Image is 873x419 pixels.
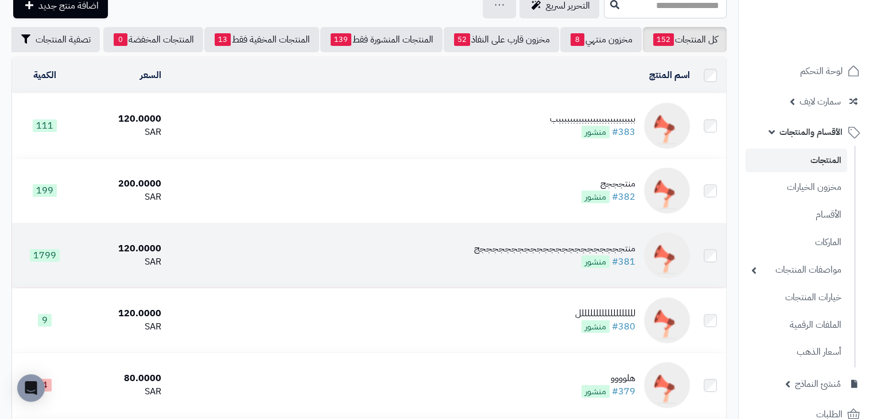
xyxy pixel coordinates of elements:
[746,258,847,282] a: مواصفات المنتجات
[581,372,635,385] div: هلوووو
[38,379,52,391] span: 4
[83,177,161,191] div: 200.0000
[643,27,727,52] a: كل المنتجات152
[644,232,690,278] img: منتجججججججججججججججججججججججج
[83,320,161,333] div: SAR
[83,385,161,398] div: SAR
[114,33,127,46] span: 0
[795,376,841,392] span: مُنشئ النماذج
[746,203,847,227] a: الأقسام
[581,320,610,333] span: منشور
[444,27,559,52] a: مخزون قارب على النفاذ52
[644,168,690,214] img: منتجججج
[140,68,161,82] a: السعر
[795,32,862,56] img: logo-2.png
[644,297,690,343] img: لللللللللللللللللللل
[649,68,690,82] a: اسم المنتج
[474,242,635,255] div: منتجججججججججججججججججججججججج
[746,175,847,200] a: مخزون الخيارات
[746,313,847,337] a: الملفات الرقمية
[800,63,843,79] span: لوحة التحكم
[9,27,100,52] button: تصفية المنتجات
[36,33,91,46] span: تصفية المنتجات
[103,27,203,52] a: المنتجات المخفضة0
[644,362,690,408] img: هلوووو
[33,184,57,197] span: 199
[83,242,161,255] div: 120.0000
[17,374,45,402] div: Open Intercom Messenger
[612,385,635,398] a: #379
[746,149,847,172] a: المنتجات
[581,191,610,203] span: منشور
[204,27,319,52] a: المنتجات المخفية فقط13
[83,112,161,126] div: 120.0000
[30,249,60,262] span: 1799
[331,33,351,46] span: 139
[746,57,866,85] a: لوحة التحكم
[612,190,635,204] a: #382
[83,126,161,139] div: SAR
[746,230,847,255] a: الماركات
[644,103,690,149] img: بببببببببببببببببببببببببببب
[800,94,841,110] span: سمارت لايف
[746,285,847,310] a: خيارات المنتجات
[38,314,52,327] span: 9
[83,372,161,385] div: 80.0000
[575,307,635,320] div: لللللللللللللللللللل
[33,119,57,132] span: 111
[746,340,847,364] a: أسعار الذهب
[33,68,56,82] a: الكمية
[320,27,443,52] a: المنتجات المنشورة فقط139
[550,112,635,126] div: بببببببببببببببببببببببببببب
[653,33,674,46] span: 152
[779,124,843,140] span: الأقسام والمنتجات
[215,33,231,46] span: 13
[571,33,584,46] span: 8
[560,27,642,52] a: مخزون منتهي8
[83,255,161,269] div: SAR
[581,255,610,268] span: منشور
[581,385,610,398] span: منشور
[454,33,470,46] span: 52
[581,126,610,138] span: منشور
[612,125,635,139] a: #383
[581,177,635,191] div: منتجججج
[612,255,635,269] a: #381
[612,320,635,333] a: #380
[83,307,161,320] div: 120.0000
[83,191,161,204] div: SAR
